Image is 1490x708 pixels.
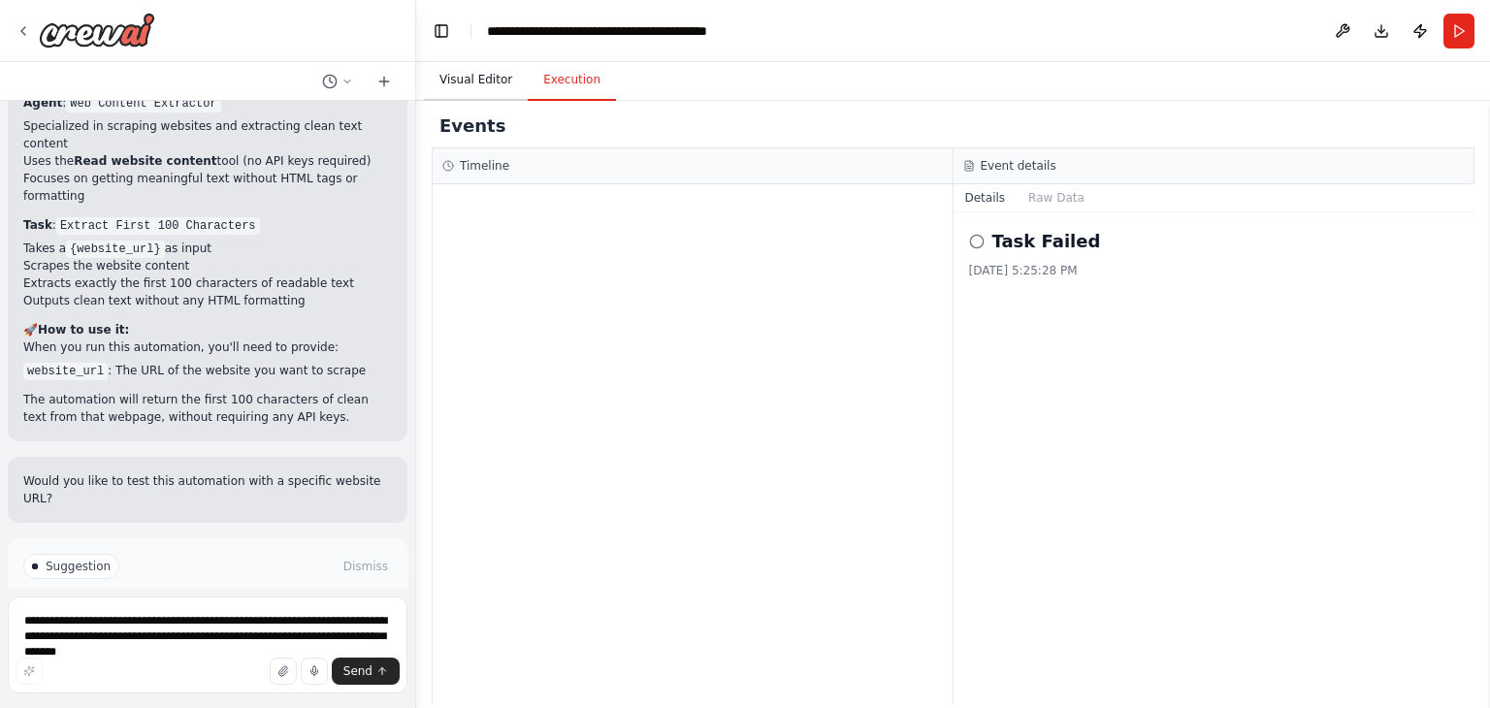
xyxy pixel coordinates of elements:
strong: Read website content [74,154,216,168]
li: : The URL of the website you want to scrape [23,362,392,379]
button: Dismiss [340,557,392,576]
button: Upload files [270,658,297,685]
code: website_url [23,363,108,380]
h2: Events [439,113,505,140]
button: Switch to previous chat [314,70,361,93]
h3: Timeline [460,158,509,174]
li: Extracts exactly the first 100 characters of readable text [23,274,392,292]
li: Uses the tool (no API keys required) [23,152,392,170]
li: Scrapes the website content [23,257,392,274]
strong: Task [23,218,52,232]
li: Outputs clean text without any HTML formatting [23,292,392,309]
span: Send [343,663,372,679]
button: Hide left sidebar [428,17,455,45]
img: Logo [39,13,155,48]
strong: How to use it: [38,323,129,337]
button: Visual Editor [424,60,528,101]
button: Details [954,184,1018,211]
strong: Agent [23,96,62,110]
code: Extract First 100 Characters [56,217,260,235]
span: Suggestion [46,559,111,574]
button: Execution [528,60,616,101]
p: When you run this automation, you'll need to provide: [23,338,392,356]
p: Would you like to test this automation with a specific website URL? [23,472,392,507]
button: Send [332,658,400,685]
button: Start a new chat [369,70,400,93]
h2: Task Failed [992,228,1101,255]
nav: breadcrumb [487,21,757,41]
li: Focuses on getting meaningful text without HTML tags or formatting [23,170,392,205]
p: : [23,94,392,112]
p: : [23,216,392,234]
li: Takes a as input [23,240,392,257]
code: {website_url} [66,241,165,258]
code: Web Content Extractor [66,95,220,113]
h2: 🚀 [23,321,392,338]
button: Raw Data [1017,184,1096,211]
button: Improve this prompt [16,658,43,685]
p: The automation will return the first 100 characters of clean text from that webpage, without requ... [23,391,392,426]
div: [DATE] 5:25:28 PM [969,263,1460,278]
button: Click to speak your automation idea [301,658,328,685]
li: Specialized in scraping websites and extracting clean text content [23,117,392,152]
h3: Event details [981,158,1056,174]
